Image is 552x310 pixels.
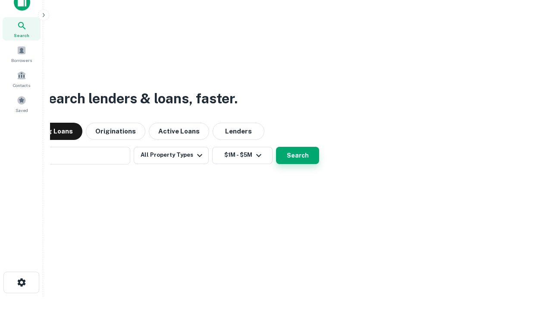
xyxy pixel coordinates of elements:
[149,123,209,140] button: Active Loans
[3,67,41,90] a: Contacts
[134,147,209,164] button: All Property Types
[11,57,32,64] span: Borrowers
[509,241,552,282] iframe: Chat Widget
[3,92,41,115] a: Saved
[86,123,145,140] button: Originations
[276,147,319,164] button: Search
[3,42,41,65] a: Borrowers
[14,32,29,39] span: Search
[212,147,273,164] button: $1M - $5M
[3,17,41,40] a: Search
[16,107,28,114] span: Saved
[213,123,264,140] button: Lenders
[39,88,238,109] h3: Search lenders & loans, faster.
[13,82,30,89] span: Contacts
